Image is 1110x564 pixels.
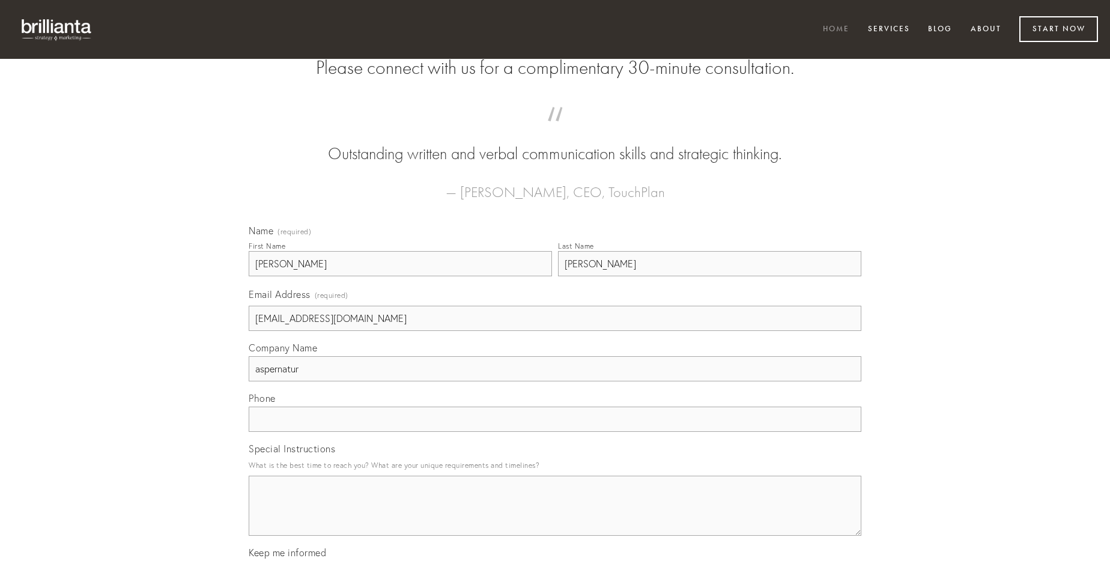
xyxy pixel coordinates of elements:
[249,443,335,455] span: Special Instructions
[249,241,285,250] div: First Name
[277,228,311,235] span: (required)
[268,119,842,142] span: “
[963,20,1009,40] a: About
[1019,16,1098,42] a: Start Now
[315,287,348,303] span: (required)
[558,241,594,250] div: Last Name
[920,20,960,40] a: Blog
[249,457,861,473] p: What is the best time to reach you? What are your unique requirements and timelines?
[815,20,857,40] a: Home
[268,119,842,166] blockquote: Outstanding written and verbal communication skills and strategic thinking.
[249,288,311,300] span: Email Address
[12,12,102,47] img: brillianta - research, strategy, marketing
[249,342,317,354] span: Company Name
[249,56,861,79] h2: Please connect with us for a complimentary 30-minute consultation.
[249,547,326,559] span: Keep me informed
[249,225,273,237] span: Name
[860,20,918,40] a: Services
[249,392,276,404] span: Phone
[268,166,842,204] figcaption: — [PERSON_NAME], CEO, TouchPlan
